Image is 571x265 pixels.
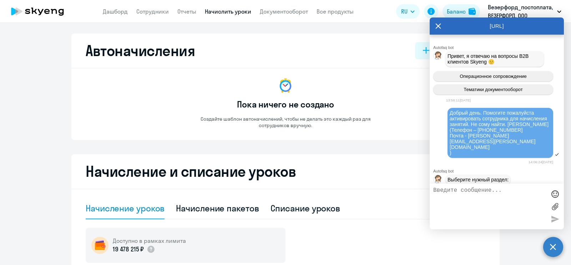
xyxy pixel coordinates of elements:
[177,8,196,15] a: Отчеты
[460,74,527,79] span: Операционное сопровождение
[469,8,476,15] img: balance
[446,98,471,102] time: 13:58:11[DATE]
[86,163,485,180] h2: Начисление и списание уроков
[113,245,144,254] p: 19 478 215 ₽
[450,110,550,156] span: Добрый день. Помогите пожалуйста активировать сотрудника для начисления занятий. Не сому найти. [...
[433,45,564,50] div: Autofaq bot
[205,8,251,15] a: Начислить уроки
[484,3,565,20] button: Везерфорд_постоплата, ВЕЗЕРФОРД, ООО
[86,42,195,59] h2: Автоначисления
[176,202,259,214] div: Начисление пакетов
[271,202,340,214] div: Списание уроков
[186,116,385,129] p: Создайте шаблон автоначислений, чтобы не делать это каждый раз для сотрудников вручную.
[433,71,553,81] button: Операционное сопровождение
[396,4,420,19] button: RU
[401,7,408,16] span: RU
[434,51,443,62] img: bot avatar
[447,7,466,16] div: Баланс
[86,202,165,214] div: Начисление уроков
[464,87,523,92] span: Тематики документооборот
[277,77,294,94] img: no-data
[434,175,443,185] img: bot avatar
[260,8,308,15] a: Документооборот
[237,99,334,110] h3: Пока ничего не создано
[136,8,169,15] a: Сотрудники
[448,177,509,182] span: Выберите нужный раздел:
[415,42,485,59] button: Новый шаблон
[448,53,530,65] span: Привет, я отвечаю на вопросы B2B клиентов Skyeng 🙂
[433,169,564,173] div: Autofaq bot
[113,237,186,245] h5: Доступно в рамках лимита
[550,201,560,212] label: Лимит 10 файлов
[443,4,480,19] button: Балансbalance
[529,160,553,164] time: 14:06:24[DATE]
[103,8,128,15] a: Дашборд
[91,237,108,254] img: wallet-circle.png
[488,3,554,20] p: Везерфорд_постоплата, ВЕЗЕРФОРД, ООО
[317,8,354,15] a: Все продукты
[433,84,553,95] button: Тематики документооборот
